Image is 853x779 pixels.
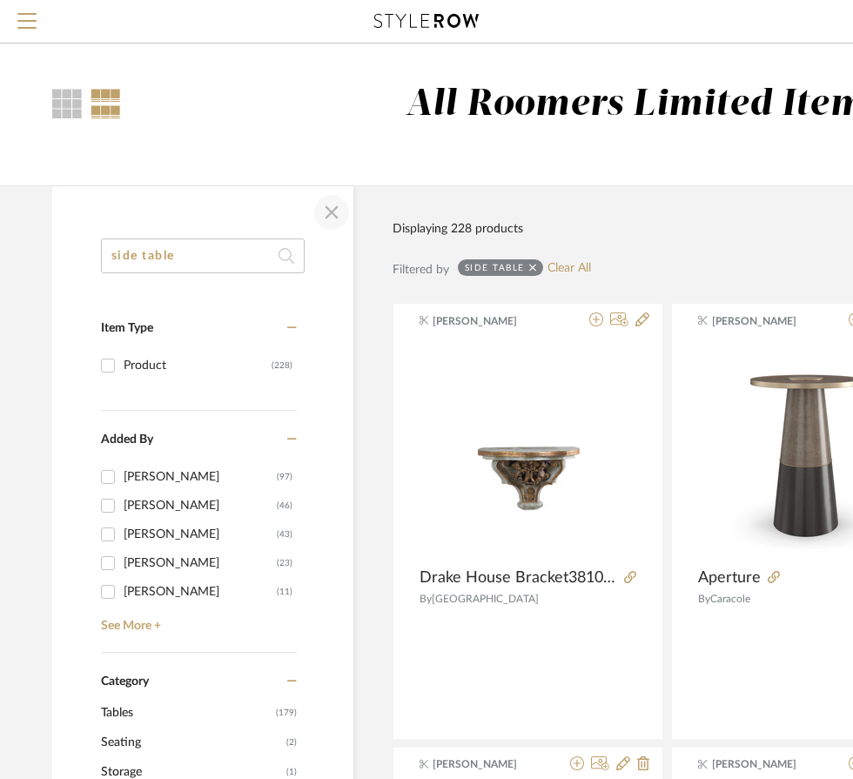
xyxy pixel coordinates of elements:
div: (228) [272,352,292,379]
div: Filtered by [393,260,449,279]
div: [PERSON_NAME] [124,520,277,548]
div: Product [124,352,272,379]
div: (97) [277,463,292,491]
span: [PERSON_NAME] [712,756,822,772]
span: Tables [101,698,272,728]
div: side table [465,262,525,273]
span: (179) [276,699,297,727]
span: Added By [101,433,153,446]
span: [PERSON_NAME] [433,756,542,772]
img: Drake House Bracket381042 Add to Favorites11Shares Share Pin Email ShareBlue and gold finishOvera... [450,341,606,559]
div: [PERSON_NAME] [124,492,277,520]
span: Drake House Bracket381042 Add to Favorites11Shares Share Pin Email ShareBlue and gold finishOvera... [420,568,617,588]
span: By [420,594,432,604]
div: (43) [277,520,292,548]
span: Seating [101,728,282,757]
input: Search within 228 results [101,238,305,273]
a: Clear All [547,261,591,276]
span: [GEOGRAPHIC_DATA] [432,594,539,604]
div: Displaying 228 products [393,219,523,238]
div: (23) [277,549,292,577]
span: By [698,594,710,604]
span: Aperture [698,568,761,588]
a: See More + [97,606,297,634]
div: [PERSON_NAME] [124,463,277,491]
span: [PERSON_NAME] [433,313,542,329]
div: [PERSON_NAME] [124,578,277,606]
div: [PERSON_NAME] [124,549,277,577]
span: Item Type [101,322,153,334]
span: [PERSON_NAME] [712,313,822,329]
span: Caracole [710,594,750,604]
button: Close [314,195,349,230]
span: (2) [286,729,297,756]
div: (11) [277,578,292,606]
span: Category [101,675,149,689]
div: (46) [277,492,292,520]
